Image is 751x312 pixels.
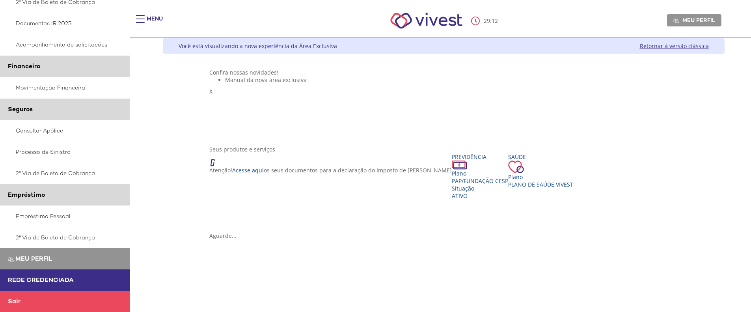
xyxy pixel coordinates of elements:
span: Ativo [452,192,468,200]
div: : [471,17,499,25]
span: Sair [8,297,20,305]
span: X [209,88,212,95]
div: Seus produtos e serviços [209,146,678,153]
div: Plano [452,170,508,177]
div: Você está visualizando a nova experiência da Área Exclusiva [179,42,337,50]
section: <span lang="en" dir="ltr">ProdutosCard</span> [209,146,678,239]
span: Meu perfil [682,17,715,24]
span: Empréstimo [8,191,45,199]
img: Meu perfil [8,256,14,262]
img: ico_atencao.png [209,153,223,166]
span: Meu perfil [15,254,52,263]
span: Financeiro [8,62,40,70]
a: Acesse aqui [232,166,264,174]
a: Retornar à versão clássica [640,42,709,50]
span: 12 [492,17,498,24]
div: Aguarde... [209,232,678,239]
div: Menu [147,15,163,31]
span: Rede Credenciada [8,276,74,284]
div: Situação [452,185,508,192]
section: <span lang="pt-BR" dir="ltr">Visualizador do Conteúdo da Web</span> 1 [209,69,678,138]
span: Plano de Saúde VIVEST [508,181,573,188]
div: Saúde [508,153,573,161]
img: Vivest [382,4,471,37]
div: Confira nossas novidades! [209,69,678,76]
span: Seguros [8,105,33,113]
img: ico_coracao.png [508,161,524,173]
a: Meu perfil [667,14,721,26]
img: ico_dinheiro.png [452,161,467,170]
a: Previdência PlanoPAP/Fundação CESP SituaçãoAtivo [452,153,508,200]
div: Previdência [452,153,508,161]
p: Atenção! os seus documentos para a declaração do Imposto de [PERSON_NAME] [209,166,452,174]
span: PAP/Fundação CESP [452,177,508,185]
span: Manual da nova área exclusiva [225,76,307,84]
img: Meu perfil [673,18,679,24]
a: Saúde PlanoPlano de Saúde VIVEST [508,153,573,188]
div: Plano [508,173,573,181]
span: 29 [484,17,490,24]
